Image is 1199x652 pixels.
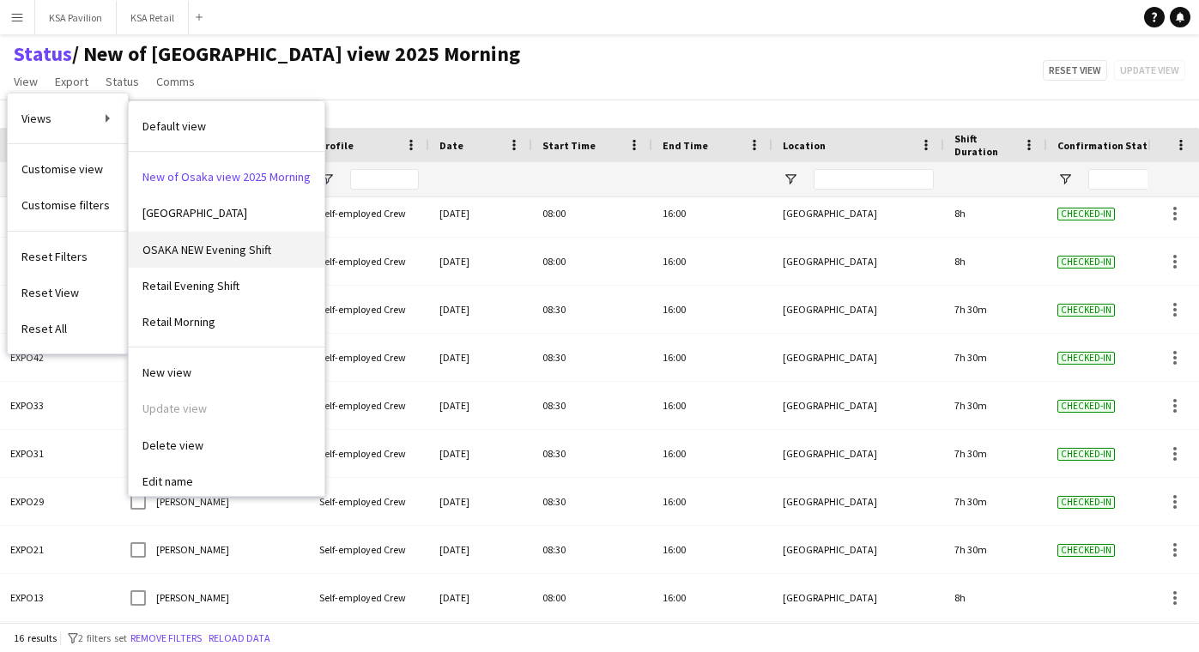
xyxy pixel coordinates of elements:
[129,159,324,195] a: undefined
[156,591,229,604] span: [PERSON_NAME]
[8,187,128,223] a: Customise filters
[1057,496,1115,509] span: Checked-in
[142,118,206,134] span: Default view
[8,151,128,187] a: Customise view
[319,172,335,187] button: Open Filter Menu
[944,286,1047,333] div: 7h 30m
[944,526,1047,573] div: 7h 30m
[944,574,1047,621] div: 8h
[772,478,944,525] div: [GEOGRAPHIC_DATA]
[429,430,532,477] div: [DATE]
[14,74,38,89] span: View
[772,238,944,285] div: [GEOGRAPHIC_DATA]
[1057,448,1115,461] span: Checked-in
[429,190,532,237] div: [DATE]
[142,169,311,184] span: New of Osaka view 2025 Morning
[7,70,45,93] a: View
[309,334,429,381] div: Self-employed Crew
[1057,544,1115,557] span: Checked-in
[21,161,103,177] span: Customise view
[772,190,944,237] div: [GEOGRAPHIC_DATA]
[129,354,324,390] a: undefined
[142,205,247,220] span: [GEOGRAPHIC_DATA]
[772,382,944,429] div: [GEOGRAPHIC_DATA]
[156,495,229,508] span: [PERSON_NAME]
[129,232,324,268] a: undefined
[944,238,1047,285] div: 8h
[652,286,772,333] div: 16:00
[14,41,72,67] a: Status
[142,314,215,329] span: Retail Morning
[129,463,324,499] a: undefined
[783,172,798,187] button: Open Filter Menu
[129,427,324,463] a: undefined
[1057,139,1159,152] span: Confirmation Status
[309,478,429,525] div: Self-employed Crew
[772,286,944,333] div: [GEOGRAPHIC_DATA]
[8,238,128,275] a: Reset Filters
[142,278,239,293] span: Retail Evening Shift
[309,286,429,333] div: Self-employed Crew
[129,268,324,304] a: undefined
[772,574,944,621] div: [GEOGRAPHIC_DATA]
[772,526,944,573] div: [GEOGRAPHIC_DATA]
[142,242,271,257] span: OSAKA NEW Evening Shift
[48,70,95,93] a: Export
[652,334,772,381] div: 16:00
[21,111,51,126] span: Views
[652,238,772,285] div: 16:00
[319,139,354,152] span: Profile
[429,574,532,621] div: [DATE]
[652,574,772,621] div: 16:00
[117,1,189,34] button: KSA Retail
[1057,256,1115,269] span: Checked-in
[532,430,652,477] div: 08:30
[532,382,652,429] div: 08:30
[954,132,1016,158] span: Shift Duration
[205,629,274,648] button: Reload data
[663,139,708,152] span: End Time
[1057,172,1073,187] button: Open Filter Menu
[944,334,1047,381] div: 7h 30m
[142,365,191,380] span: New view
[532,334,652,381] div: 08:30
[652,190,772,237] div: 16:00
[429,382,532,429] div: [DATE]
[439,139,463,152] span: Date
[149,70,202,93] a: Comms
[1043,60,1107,81] button: Reset view
[1057,304,1115,317] span: Checked-in
[78,631,127,644] span: 2 filters set
[8,100,128,136] a: Views
[652,382,772,429] div: 16:00
[944,382,1047,429] div: 7h 30m
[99,70,146,93] a: Status
[309,382,429,429] div: Self-employed Crew
[129,304,324,340] a: undefined
[814,169,934,190] input: Location Filter Input
[309,238,429,285] div: Self-employed Crew
[106,74,139,89] span: Status
[309,190,429,237] div: Self-employed Crew
[783,139,826,152] span: Location
[35,1,117,34] button: KSA Pavilion
[21,249,88,264] span: Reset Filters
[429,526,532,573] div: [DATE]
[1057,208,1115,220] span: Checked-in
[542,139,596,152] span: Start Time
[309,430,429,477] div: Self-employed Crew
[532,286,652,333] div: 08:30
[21,321,67,336] span: Reset All
[8,275,128,311] a: Reset View
[127,629,205,648] button: Remove filters
[532,574,652,621] div: 08:00
[429,478,532,525] div: [DATE]
[21,285,79,300] span: Reset View
[944,430,1047,477] div: 7h 30m
[156,74,195,89] span: Comms
[55,74,88,89] span: Export
[129,108,324,144] a: undefined
[21,197,110,213] span: Customise filters
[1057,400,1115,413] span: Checked-in
[8,311,128,347] a: Reset All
